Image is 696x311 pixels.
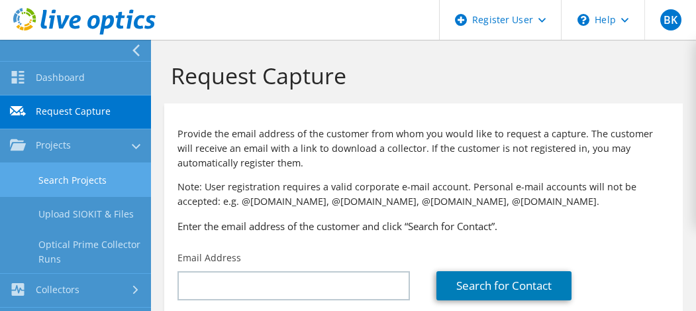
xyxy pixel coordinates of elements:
p: Provide the email address of the customer from whom you would like to request a capture. The cust... [177,127,670,170]
svg: \n [577,14,589,26]
p: Note: User registration requires a valid corporate e-mail account. Personal e-mail accounts will ... [177,180,670,209]
span: BK [660,9,681,31]
h1: Request Capture [171,62,670,90]
a: Search for Contact [436,271,572,300]
label: Email Address [177,251,241,265]
h3: Enter the email address of the customer and click “Search for Contact”. [177,219,670,233]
